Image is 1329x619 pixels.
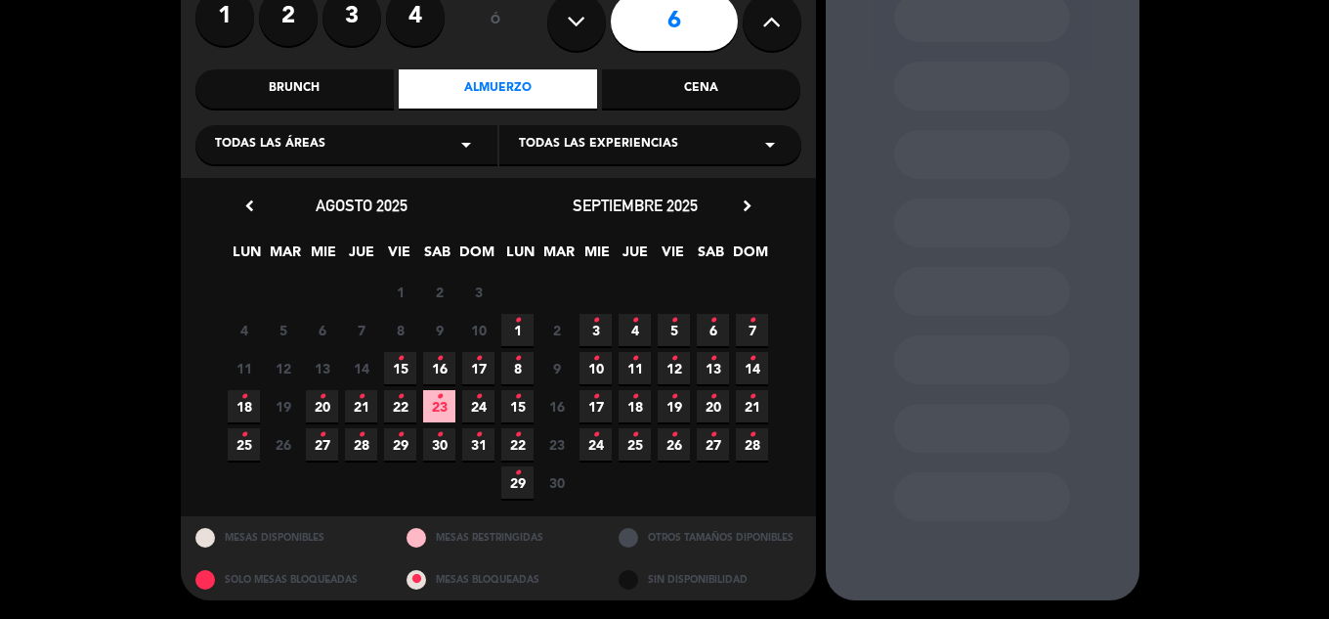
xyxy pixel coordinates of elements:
[658,352,690,384] span: 12
[670,420,677,451] i: •
[462,428,494,461] span: 31
[436,343,443,375] i: •
[306,352,338,384] span: 13
[501,390,534,422] span: 15
[345,352,377,384] span: 14
[501,314,534,346] span: 1
[383,241,415,273] span: VIE
[239,196,260,216] i: chevron_left
[397,381,404,413] i: •
[345,428,377,461] span: 28
[604,558,816,600] div: SIN DISPONIBILIDAD
[231,241,263,273] span: LUN
[579,428,612,461] span: 24
[269,241,301,273] span: MAR
[697,390,729,422] span: 20
[462,314,494,346] span: 10
[758,133,782,156] i: arrow_drop_down
[436,420,443,451] i: •
[423,314,455,346] span: 9
[540,314,573,346] span: 2
[709,381,716,413] i: •
[619,352,651,384] span: 11
[540,390,573,422] span: 16
[542,241,575,273] span: MAR
[475,343,482,375] i: •
[384,390,416,422] span: 22
[658,428,690,461] span: 26
[267,352,299,384] span: 12
[240,420,247,451] i: •
[392,516,604,558] div: MESAS RESTRINGIDAS
[195,69,394,109] div: Brunch
[631,343,638,375] i: •
[384,352,416,384] span: 15
[240,381,247,413] i: •
[228,390,260,422] span: 18
[695,241,727,273] span: SAB
[397,420,404,451] i: •
[504,241,536,273] span: LUN
[749,305,755,336] i: •
[514,305,521,336] i: •
[709,305,716,336] i: •
[228,314,260,346] span: 4
[619,428,651,461] span: 25
[580,241,613,273] span: MIE
[573,196,698,215] span: septiembre 2025
[579,352,612,384] span: 10
[384,276,416,308] span: 1
[631,381,638,413] i: •
[579,314,612,346] span: 3
[736,390,768,422] span: 21
[540,352,573,384] span: 9
[399,69,597,109] div: Almuerzo
[384,314,416,346] span: 8
[462,352,494,384] span: 17
[709,343,716,375] i: •
[697,352,729,384] span: 13
[658,314,690,346] span: 5
[319,381,325,413] i: •
[501,466,534,499] span: 29
[397,343,404,375] i: •
[423,390,455,422] span: 23
[316,196,407,215] span: agosto 2025
[631,420,638,451] i: •
[514,458,521,489] i: •
[215,135,325,155] span: Todas las áreas
[749,381,755,413] i: •
[501,428,534,461] span: 22
[307,241,339,273] span: MIE
[514,343,521,375] i: •
[267,390,299,422] span: 19
[619,241,651,273] span: JUE
[540,466,573,499] span: 30
[670,343,677,375] i: •
[384,428,416,461] span: 29
[619,390,651,422] span: 18
[345,390,377,422] span: 21
[501,352,534,384] span: 8
[423,428,455,461] span: 30
[475,420,482,451] i: •
[736,352,768,384] span: 14
[736,314,768,346] span: 7
[423,352,455,384] span: 16
[267,428,299,461] span: 26
[579,390,612,422] span: 17
[709,420,716,451] i: •
[345,241,377,273] span: JUE
[657,241,689,273] span: VIE
[619,314,651,346] span: 4
[749,420,755,451] i: •
[228,352,260,384] span: 11
[454,133,478,156] i: arrow_drop_down
[736,428,768,461] span: 28
[459,241,492,273] span: DOM
[462,390,494,422] span: 24
[697,428,729,461] span: 27
[267,314,299,346] span: 5
[181,516,393,558] div: MESAS DISPONIBLES
[514,420,521,451] i: •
